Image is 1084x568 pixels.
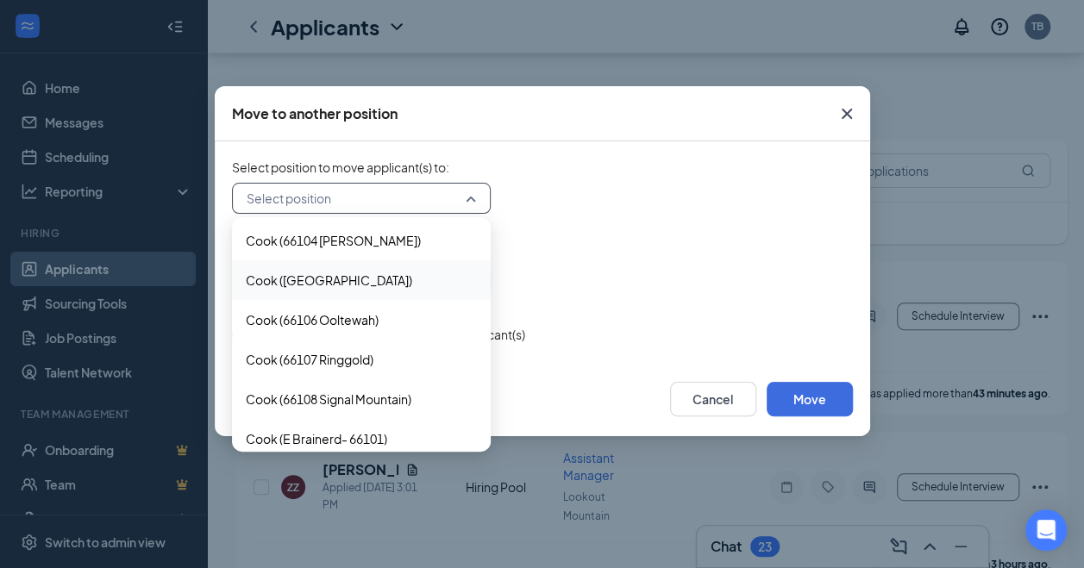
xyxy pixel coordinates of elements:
[232,159,853,176] span: Select position to move applicant(s) to :
[767,382,853,416] button: Move
[246,429,387,448] span: Cook (E Brainerd- 66101)
[1025,509,1067,551] div: Open Intercom Messenger
[670,382,756,416] button: Cancel
[246,271,412,290] span: Cook ([GEOGRAPHIC_DATA])
[232,241,853,259] span: Select stage to move applicant(s) to :
[246,390,411,409] span: Cook (66108 Signal Mountain)
[824,86,870,141] button: Close
[232,104,398,123] div: Move to another position
[246,231,421,250] span: Cook (66104 [PERSON_NAME])
[246,310,379,329] span: Cook (66106 Ooltewah)
[836,103,857,124] svg: Cross
[246,350,373,369] span: Cook (66107 Ringgold)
